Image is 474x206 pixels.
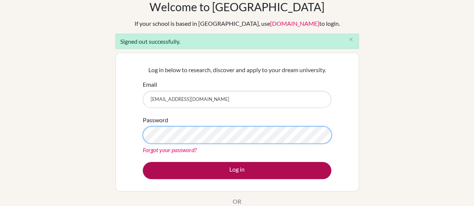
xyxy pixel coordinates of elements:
[233,197,241,206] p: OR
[115,34,359,49] div: Signed out successfully.
[143,65,331,74] p: Log in below to research, discover and apply to your dream university.
[143,80,157,89] label: Email
[143,162,331,179] button: Log in
[135,19,340,28] div: If your school is based in [GEOGRAPHIC_DATA], use to login.
[270,20,319,27] a: [DOMAIN_NAME]
[348,37,354,42] i: close
[143,146,197,153] a: Forgot your password?
[143,116,168,124] label: Password
[344,34,359,45] button: Close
